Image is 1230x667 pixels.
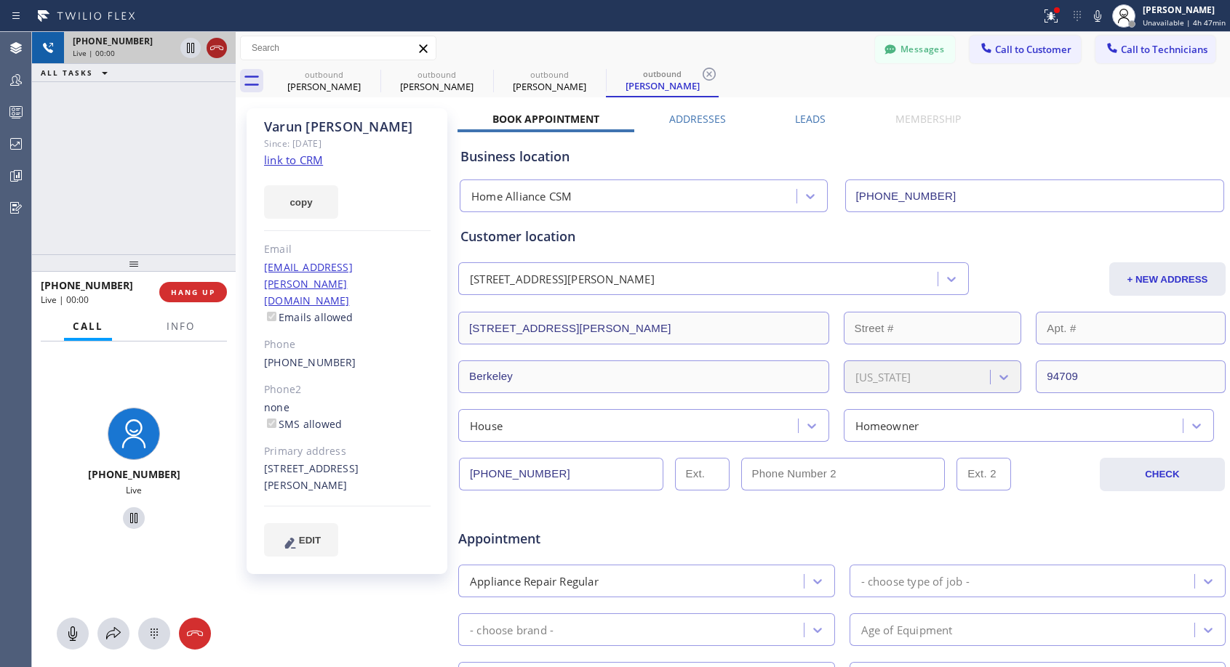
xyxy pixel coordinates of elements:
button: Hang up [207,38,227,58]
div: Phone2 [264,381,431,398]
a: [EMAIL_ADDRESS][PERSON_NAME][DOMAIN_NAME] [264,260,353,307]
div: Varun Pemmaraju [269,65,379,97]
button: Mute [1087,6,1108,26]
div: Email [264,241,431,258]
div: House [470,417,503,434]
input: Search [241,36,436,60]
span: Unavailable | 4h 47min [1143,17,1226,28]
input: Ext. 2 [957,458,1011,490]
label: SMS allowed [264,417,342,431]
div: Home Alliance CSM [471,188,572,205]
button: Open directory [97,618,129,650]
input: Phone Number 2 [741,458,946,490]
button: Open dialpad [138,618,170,650]
button: + NEW ADDRESS [1109,262,1226,296]
input: ZIP [1036,360,1226,393]
div: Since: [DATE] [264,135,431,152]
span: HANG UP [171,287,215,297]
button: HANG UP [159,282,227,302]
label: Book Appointment [492,112,599,126]
button: Hang up [179,618,211,650]
input: Phone Number [845,179,1225,212]
div: [PERSON_NAME] [269,80,379,93]
label: Leads [795,112,826,126]
button: copy [264,185,338,219]
input: Address [458,312,829,344]
input: Apt. # [1036,312,1226,344]
div: - choose type of job - [861,573,970,589]
span: EDIT [299,535,321,546]
span: Call [73,320,103,333]
input: Emails allowed [267,312,276,321]
div: Varun Pemmaraju [495,65,604,97]
span: ALL TASKS [41,68,93,78]
input: SMS allowed [267,419,276,428]
input: Phone Number [459,458,663,490]
div: Business location [460,147,1223,166]
span: [PHONE_NUMBER] [41,278,133,292]
a: [PHONE_NUMBER] [264,355,356,369]
div: Primary address [264,443,431,460]
span: [PHONE_NUMBER] [73,35,153,47]
div: Customer location [460,227,1223,246]
button: Messages [875,36,955,63]
button: EDIT [264,523,338,557]
button: Call to Technicians [1095,36,1215,63]
span: Live | 00:00 [73,48,115,58]
label: Membership [895,112,961,126]
div: [STREET_ADDRESS][PERSON_NAME] [264,461,431,494]
div: Appliance Repair Regular [470,573,599,589]
span: Info [167,320,195,333]
button: Call [64,312,112,341]
div: Varun Pemmaraju [382,65,492,97]
div: Age of Equipment [861,621,953,638]
span: Live [126,484,142,496]
button: Hold Customer [180,38,201,58]
button: Hold Customer [123,507,145,529]
div: [PERSON_NAME] [1143,4,1226,16]
div: none [264,400,431,433]
div: outbound [495,69,604,80]
div: Varun [PERSON_NAME] [264,118,431,135]
a: link to CRM [264,153,323,167]
button: ALL TASKS [32,64,122,81]
input: City [458,360,829,393]
span: Appointment [458,529,712,549]
div: [PERSON_NAME] [495,80,604,93]
div: outbound [607,68,717,79]
input: Street # [844,312,1022,344]
label: Emails allowed [264,310,354,324]
div: [PERSON_NAME] [607,79,717,92]
div: Homeowner [855,417,919,434]
button: Info [158,312,204,341]
span: Call to Customer [995,43,1071,56]
input: Ext. [675,458,730,490]
span: [PHONE_NUMBER] [88,467,180,481]
div: - choose brand - [470,621,554,638]
div: [STREET_ADDRESS][PERSON_NAME] [470,271,655,288]
div: Varun Pemmaraju [607,65,717,96]
button: Call to Customer [970,36,1081,63]
div: outbound [269,69,379,80]
button: CHECK [1100,458,1225,491]
button: Mute [57,618,89,650]
div: Phone [264,336,431,353]
div: outbound [382,69,492,80]
span: Live | 00:00 [41,294,89,306]
label: Addresses [669,112,726,126]
div: [PERSON_NAME] [382,80,492,93]
span: Call to Technicians [1121,43,1207,56]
